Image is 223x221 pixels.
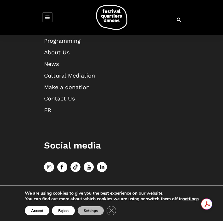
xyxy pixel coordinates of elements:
[52,206,75,215] button: Reject
[44,95,75,102] a: Contact Us
[44,37,81,44] a: Programming
[44,84,90,90] a: Make a donation
[44,72,95,79] a: Cultural Mediation
[183,196,199,202] button: settings
[44,140,179,151] h1: Social media
[25,206,49,215] button: Accept
[44,61,59,67] a: News
[107,206,116,215] button: Close GDPR Cookie Banner
[25,196,200,202] p: You can find out more about which cookies we are using or switch them off in .
[44,49,70,56] a: About Us
[25,191,200,196] p: We are using cookies to give you the best experience on our website.
[77,206,104,215] button: Settings
[96,5,127,30] img: logo-fqd-med
[44,107,51,113] a: FR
